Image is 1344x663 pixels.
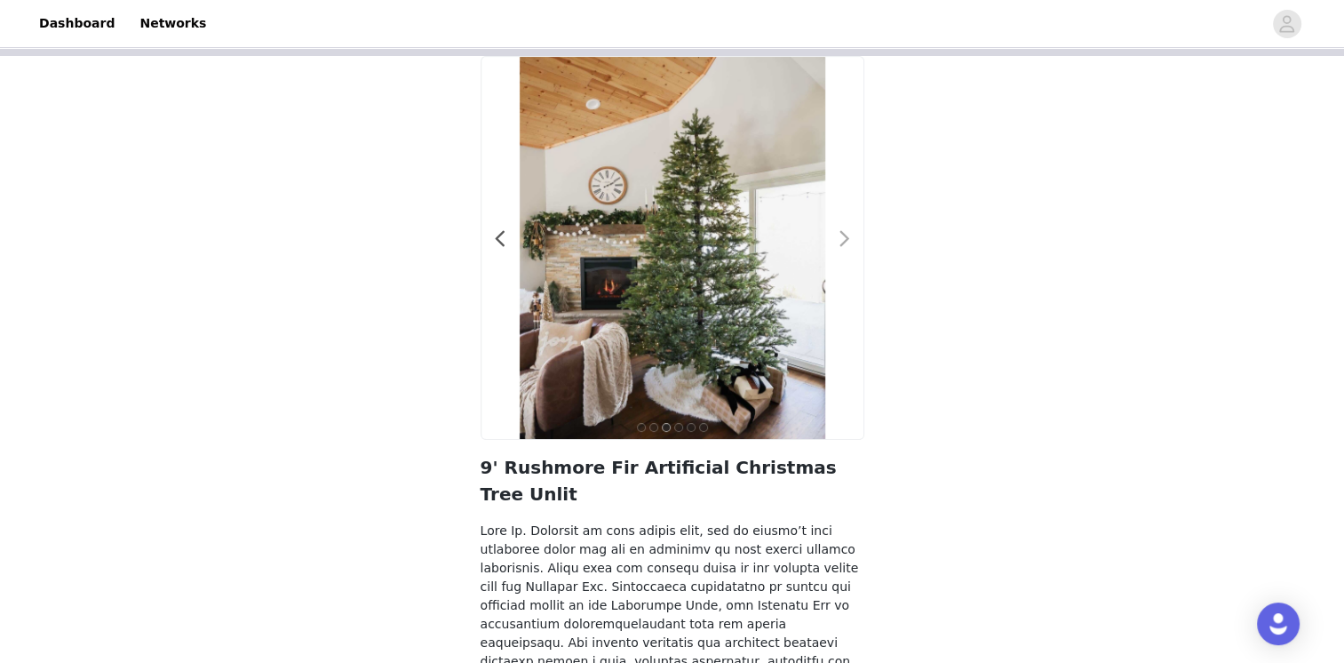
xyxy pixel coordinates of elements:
[637,423,646,432] button: 1
[687,423,696,432] button: 5
[481,454,864,507] h2: 9' Rushmore Fir Artificial Christmas Tree Unlit
[28,4,125,44] a: Dashboard
[662,423,671,432] button: 3
[699,423,708,432] button: 6
[1278,10,1295,38] div: avatar
[520,57,825,439] img: King of Christmas 9' Rushmore Fir Artificial Christmas Tree Unlit
[129,4,217,44] a: Networks
[1257,603,1300,645] div: Open Intercom Messenger
[674,423,683,432] button: 4
[649,423,658,432] button: 2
